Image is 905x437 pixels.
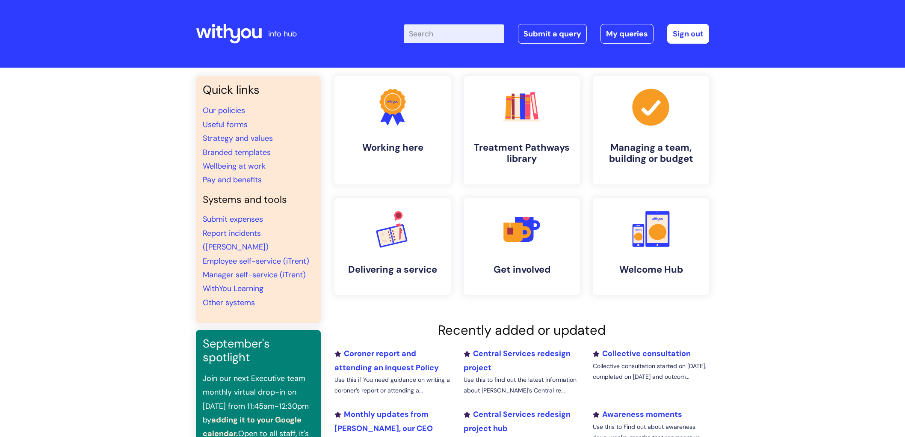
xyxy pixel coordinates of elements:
a: Useful forms [203,119,248,130]
h3: September's spotlight [203,337,314,365]
a: Get involved [464,198,580,295]
h4: Get involved [470,264,573,275]
h4: Treatment Pathways library [470,142,573,165]
a: Awareness moments [593,409,682,419]
a: Our policies [203,105,245,116]
a: Report incidents ([PERSON_NAME]) [203,228,269,252]
h4: Working here [341,142,444,153]
a: Central Services redesign project [464,348,571,372]
a: My queries [600,24,654,44]
div: | - [404,24,709,44]
h4: Managing a team, building or budget [600,142,702,165]
h4: Welcome Hub [600,264,702,275]
a: WithYou Learning [203,283,263,294]
h2: Recently added or updated [334,322,709,338]
a: Collective consultation [593,348,691,359]
a: Working here [334,76,451,184]
a: Sign out [667,24,709,44]
a: Submit a query [518,24,587,44]
a: Central Services redesign project hub [464,409,571,433]
a: Treatment Pathways library [464,76,580,184]
p: Use this to find out the latest information about [PERSON_NAME]'s Central re... [464,375,580,396]
a: Monthly updates from [PERSON_NAME], our CEO [334,409,433,433]
h4: Systems and tools [203,194,314,206]
input: Search [404,24,504,43]
p: Use this if You need guidance on writing a coroner’s report or attending a... [334,375,451,396]
a: Manager self-service (iTrent) [203,270,306,280]
a: Strategy and values [203,133,273,143]
a: Other systems [203,297,255,308]
a: Submit expenses [203,214,263,224]
p: info hub [268,27,297,41]
h3: Quick links [203,83,314,97]
a: Managing a team, building or budget [593,76,709,184]
p: Collective consultation started on [DATE], completed on [DATE] and outcom... [593,361,709,382]
a: Branded templates [203,147,271,158]
a: Employee self-service (iTrent) [203,256,309,266]
a: Wellbeing at work [203,161,266,171]
a: Coroner report and attending an inquest Policy [334,348,439,372]
a: Pay and benefits [203,175,262,185]
a: Delivering a service [334,198,451,295]
a: Welcome Hub [593,198,709,295]
h4: Delivering a service [341,264,444,275]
